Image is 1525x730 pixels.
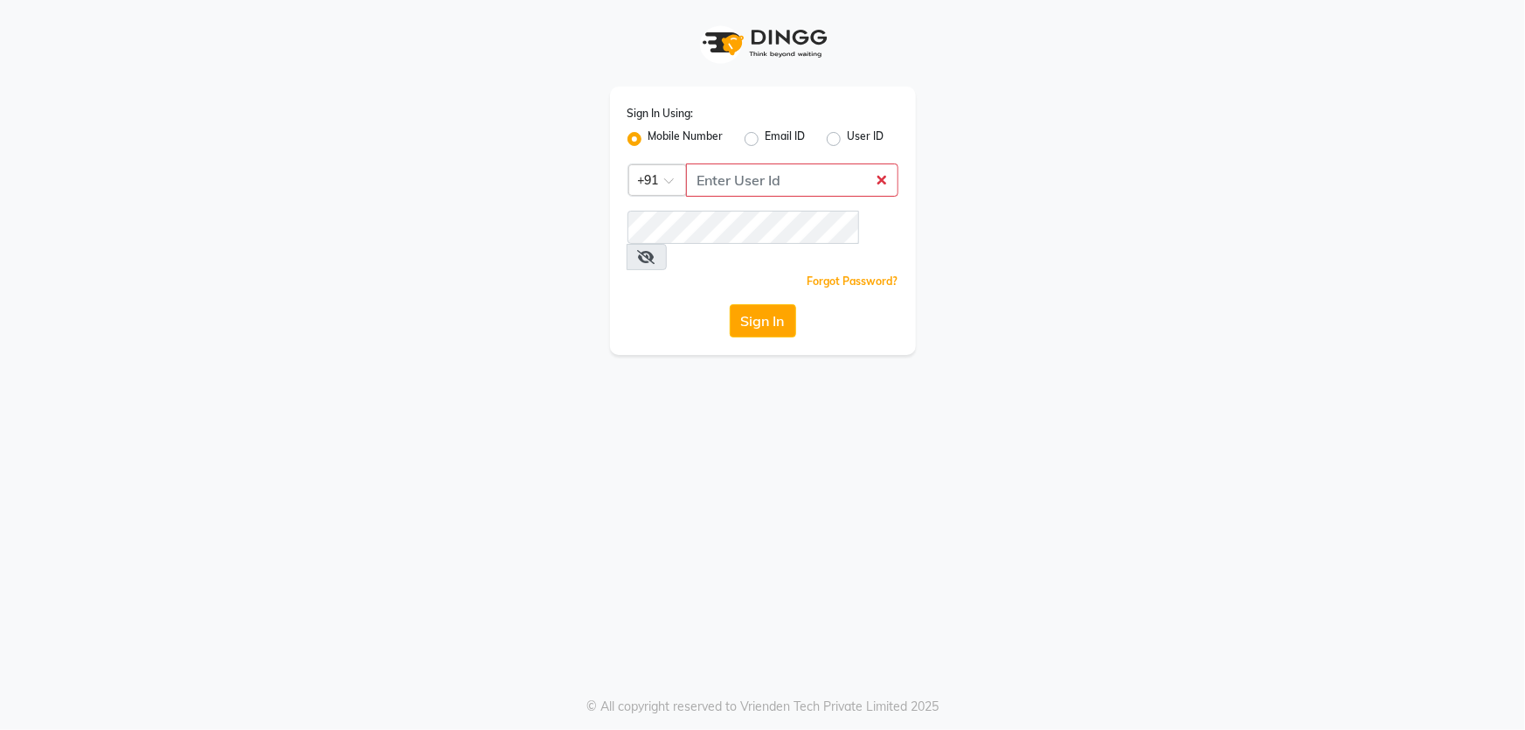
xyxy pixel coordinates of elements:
[648,129,724,149] label: Mobile Number
[686,163,898,197] input: Username
[627,106,694,122] label: Sign In Using:
[766,129,806,149] label: Email ID
[627,211,859,244] input: Username
[693,17,833,69] img: logo1.svg
[808,275,898,288] a: Forgot Password?
[848,129,884,149] label: User ID
[730,304,796,337] button: Sign In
